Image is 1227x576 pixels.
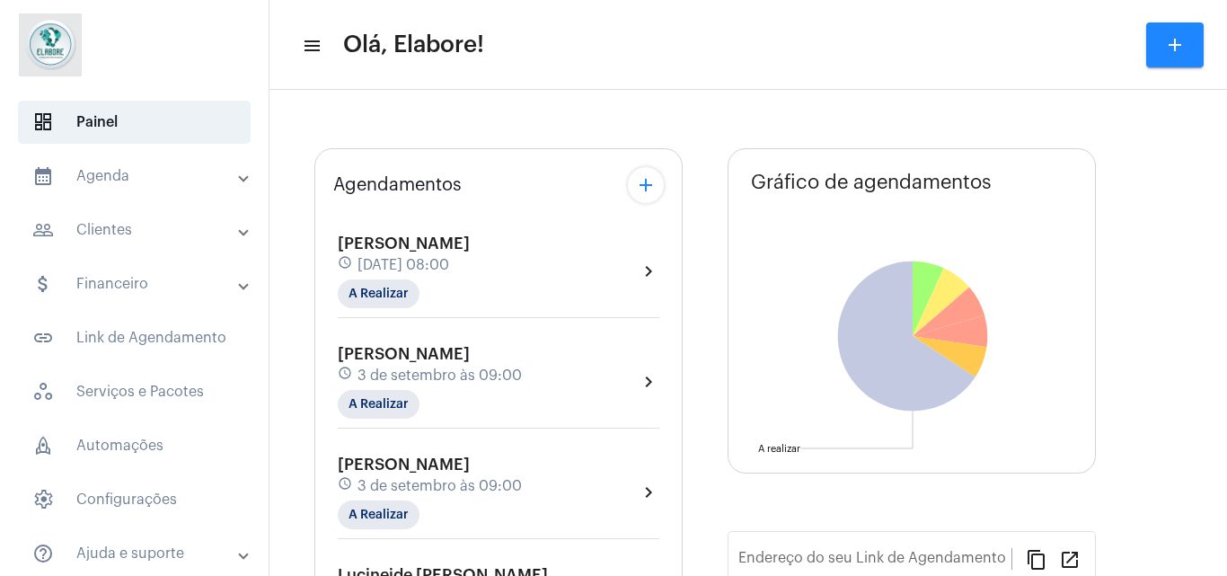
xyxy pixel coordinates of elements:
mat-icon: sidenav icon [302,35,320,57]
mat-chip: A Realizar [338,501,419,529]
mat-icon: add [635,174,657,196]
mat-icon: sidenav icon [32,543,54,564]
span: [PERSON_NAME] [338,456,470,473]
mat-expansion-panel-header: sidenav iconFinanceiro [11,262,269,306]
mat-icon: chevron_right [638,261,659,282]
mat-panel-title: Financeiro [32,273,240,295]
mat-icon: chevron_right [638,371,659,393]
mat-panel-title: Clientes [32,219,240,241]
span: Agendamentos [333,175,462,195]
mat-chip: A Realizar [338,390,419,419]
span: Gráfico de agendamentos [751,172,992,193]
span: [PERSON_NAME] [338,346,470,362]
span: [DATE] 08:00 [358,257,449,273]
mat-icon: chevron_right [638,482,659,503]
mat-expansion-panel-header: sidenav iconAgenda [11,155,269,198]
mat-icon: sidenav icon [32,327,54,349]
mat-panel-title: Ajuda e suporte [32,543,240,564]
mat-expansion-panel-header: sidenav iconAjuda e suporte [11,532,269,575]
mat-icon: sidenav icon [32,273,54,295]
mat-icon: sidenav icon [32,219,54,241]
span: sidenav icon [32,111,54,133]
span: Painel [18,101,251,144]
mat-icon: schedule [338,366,354,385]
span: sidenav icon [32,435,54,456]
span: sidenav icon [32,489,54,510]
mat-icon: schedule [338,476,354,496]
mat-icon: open_in_new [1059,548,1081,570]
span: 3 de setembro às 09:00 [358,368,522,384]
input: Link [738,554,1011,570]
mat-expansion-panel-header: sidenav iconClientes [11,208,269,252]
span: [PERSON_NAME] [338,235,470,252]
mat-icon: add [1164,34,1186,56]
span: Serviços e Pacotes [18,370,251,413]
mat-panel-title: Agenda [32,165,240,187]
mat-icon: content_copy [1026,548,1047,570]
span: Link de Agendamento [18,316,251,359]
mat-icon: schedule [338,255,354,275]
img: 4c6856f8-84c7-1050-da6c-cc5081a5dbaf.jpg [14,9,86,81]
span: Automações [18,424,251,467]
mat-chip: A Realizar [338,279,419,308]
span: sidenav icon [32,381,54,403]
span: 3 de setembro às 09:00 [358,478,522,494]
span: Olá, Elabore! [343,31,484,59]
text: A realizar [758,444,800,454]
span: Configurações [18,478,251,521]
mat-icon: sidenav icon [32,165,54,187]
